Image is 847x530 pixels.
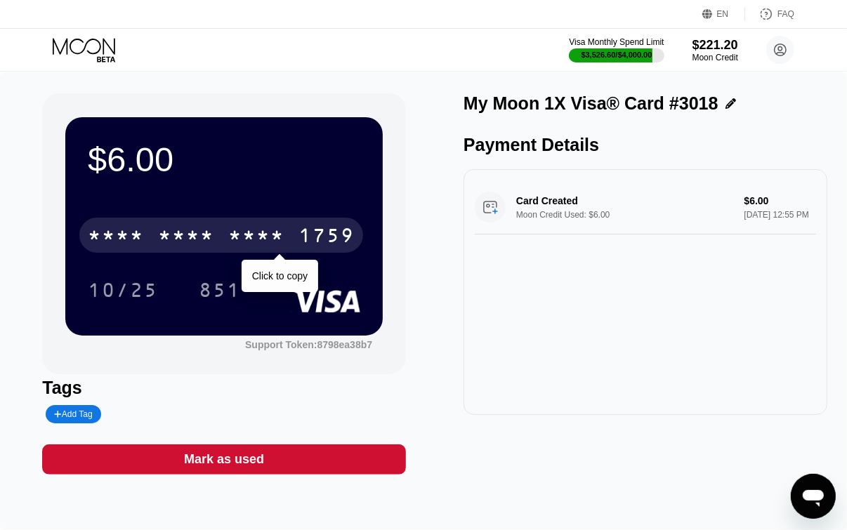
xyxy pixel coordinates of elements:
div: 1759 [298,226,355,249]
div: $3,526.60 / $4,000.00 [582,51,652,59]
div: FAQ [777,9,794,19]
div: Add Tag [46,405,100,423]
iframe: Button to launch messaging window [791,474,836,519]
div: Add Tag [54,409,92,419]
div: Support Token: 8798ea38b7 [245,339,372,350]
div: My Moon 1X Visa® Card #3018 [464,93,718,114]
div: Tags [42,378,406,398]
div: Support Token:8798ea38b7 [245,339,372,350]
div: Mark as used [42,444,406,475]
div: 851 [188,272,251,307]
div: Visa Monthly Spend Limit$3,526.60/$4,000.00 [569,37,664,62]
div: EN [702,7,745,21]
div: $221.20Moon Credit [692,38,738,62]
div: FAQ [745,7,794,21]
div: Click to copy [252,270,308,281]
div: $6.00 [88,140,360,179]
div: Mark as used [184,451,264,468]
div: Moon Credit [692,53,738,62]
div: EN [717,9,729,19]
div: 10/25 [88,281,158,303]
div: 851 [199,281,241,303]
div: Payment Details [464,135,827,155]
div: 10/25 [77,272,169,307]
div: $221.20 [692,38,738,53]
div: Visa Monthly Spend Limit [569,37,664,47]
